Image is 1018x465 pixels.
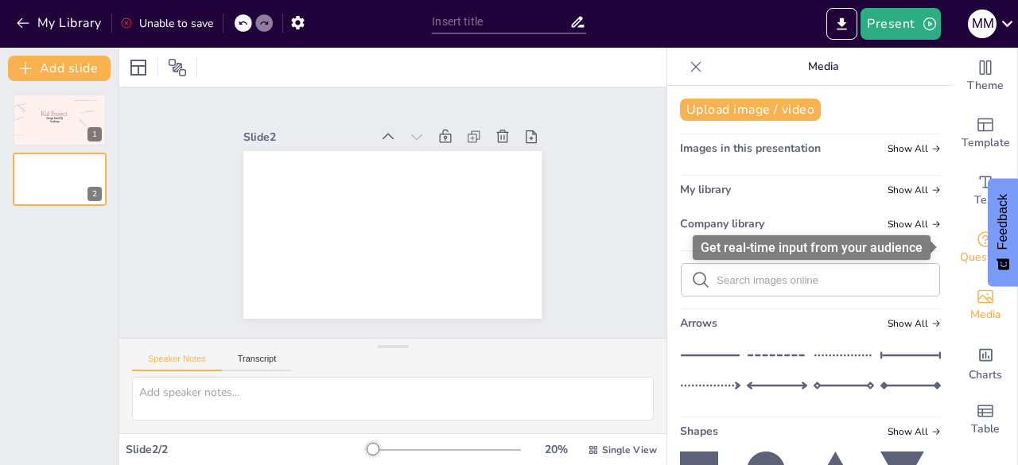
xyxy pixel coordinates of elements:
[680,182,731,197] span: My library
[680,424,718,439] span: Shapes
[46,117,63,123] span: Design Editor By Sendsteps
[954,162,1017,219] div: Add text boxes
[888,184,941,196] span: Show all
[888,143,941,154] span: Show all
[888,426,941,437] span: Show all
[537,442,575,457] div: 20 %
[87,127,102,141] div: 1
[974,192,997,209] span: Text
[680,216,764,231] span: Company library
[120,16,213,31] div: Unable to save
[126,442,368,457] div: Slide 2 / 2
[826,8,857,40] button: Export to PowerPoint
[12,10,108,36] button: My Library
[967,77,1004,95] span: Theme
[680,316,717,331] span: Arrows
[988,178,1018,286] button: Feedback - Show survey
[602,444,657,456] span: Single View
[954,219,1017,277] div: Get real-time input from your audience
[861,8,940,40] button: Present
[996,194,1010,250] span: Feedback
[222,354,293,371] button: Transcript
[132,354,222,371] button: Speaker Notes
[968,8,997,40] button: M M
[969,366,1002,384] span: Charts
[954,334,1017,391] div: Add charts and graphs
[693,235,931,260] div: Get real-time input from your audience
[126,55,151,80] div: Layout
[717,274,930,286] input: Search images online
[87,187,102,201] div: 2
[954,105,1017,162] div: Add ready made slides
[13,94,107,146] div: 1
[970,306,1001,324] span: Media
[888,318,941,329] span: Show all
[13,153,107,205] div: 2
[680,141,821,156] span: Images in this presentation
[960,249,1012,266] span: Questions
[962,134,1010,152] span: Template
[432,10,569,33] input: Insert title
[968,10,997,38] div: M M
[954,277,1017,334] div: Add images, graphics, shapes or video
[8,56,111,81] button: Add slide
[41,111,67,118] span: Kid Project
[243,130,370,145] div: Slide 2
[954,48,1017,105] div: Change the overall theme
[709,48,938,86] p: Media
[680,99,821,121] button: Upload image / video
[168,58,187,77] span: Position
[971,420,1000,438] span: Table
[954,391,1017,448] div: Add a table
[888,219,941,230] span: Show all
